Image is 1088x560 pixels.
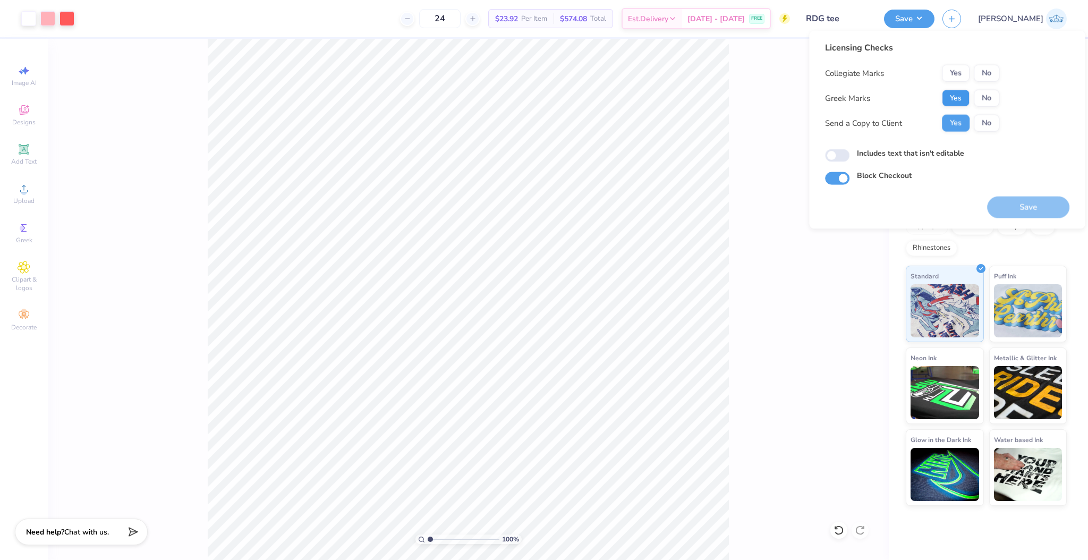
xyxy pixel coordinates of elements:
[11,157,37,166] span: Add Text
[825,41,999,54] div: Licensing Checks
[16,236,32,244] span: Greek
[911,284,979,337] img: Standard
[12,79,37,87] span: Image AI
[590,13,606,24] span: Total
[942,90,970,107] button: Yes
[798,8,876,29] input: Untitled Design
[994,352,1057,363] span: Metallic & Glitter Ink
[911,352,937,363] span: Neon Ink
[1046,9,1067,29] img: Josephine Amber Orros
[911,366,979,419] img: Neon Ink
[687,13,745,24] span: [DATE] - [DATE]
[942,65,970,82] button: Yes
[974,65,999,82] button: No
[825,67,884,79] div: Collegiate Marks
[974,90,999,107] button: No
[628,13,668,24] span: Est. Delivery
[994,434,1043,445] span: Water based Ink
[560,13,587,24] span: $574.08
[911,434,971,445] span: Glow in the Dark Ink
[911,270,939,282] span: Standard
[906,240,957,256] div: Rhinestones
[857,148,964,159] label: Includes text that isn't editable
[978,13,1043,25] span: [PERSON_NAME]
[942,115,970,132] button: Yes
[884,10,934,28] button: Save
[521,13,547,24] span: Per Item
[978,9,1067,29] a: [PERSON_NAME]
[994,448,1062,501] img: Water based Ink
[825,92,870,104] div: Greek Marks
[994,270,1016,282] span: Puff Ink
[419,9,461,28] input: – –
[11,323,37,332] span: Decorate
[5,275,42,292] span: Clipart & logos
[994,284,1062,337] img: Puff Ink
[12,118,36,126] span: Designs
[13,197,35,205] span: Upload
[911,448,979,501] img: Glow in the Dark Ink
[495,13,518,24] span: $23.92
[857,170,912,181] label: Block Checkout
[751,15,762,22] span: FREE
[26,527,64,537] strong: Need help?
[64,527,109,537] span: Chat with us.
[974,115,999,132] button: No
[825,117,902,129] div: Send a Copy to Client
[502,534,519,544] span: 100 %
[994,366,1062,419] img: Metallic & Glitter Ink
